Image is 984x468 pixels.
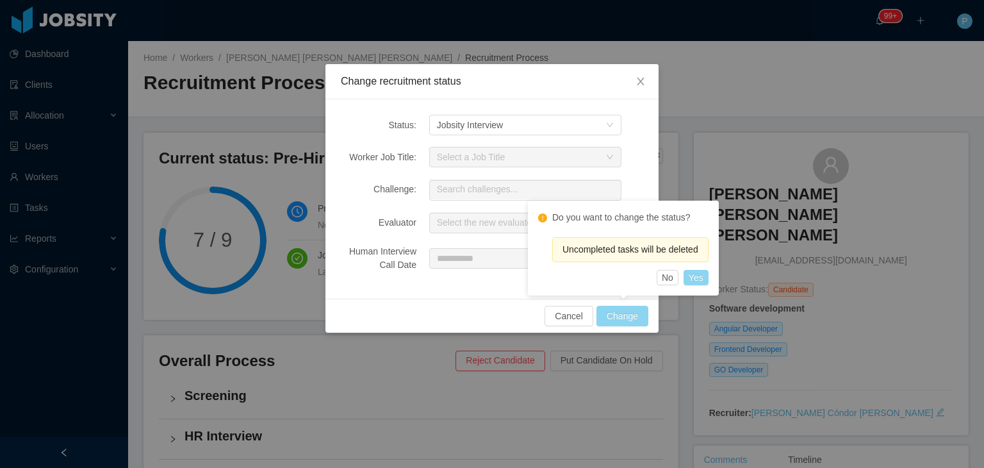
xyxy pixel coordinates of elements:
[437,115,503,135] div: Jobsity Interview
[538,213,547,222] i: icon: exclamation-circle
[635,76,646,87] i: icon: close
[657,270,678,285] button: No
[606,153,614,162] i: icon: down
[545,306,593,326] button: Cancel
[341,183,416,196] div: Challenge:
[437,151,600,163] div: Select a Job Title
[562,244,698,255] span: Uncompleted tasks will be deleted
[341,151,416,164] div: Worker Job Title:
[341,216,416,230] div: Evaluator
[341,245,416,272] div: Human Interview Call Date
[623,64,659,100] button: Close
[684,270,709,285] button: Yes
[341,119,416,132] div: Status:
[606,121,614,130] i: icon: down
[596,306,648,326] button: Change
[341,74,643,88] div: Change recruitment status
[552,212,691,222] text: Do you want to change the status?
